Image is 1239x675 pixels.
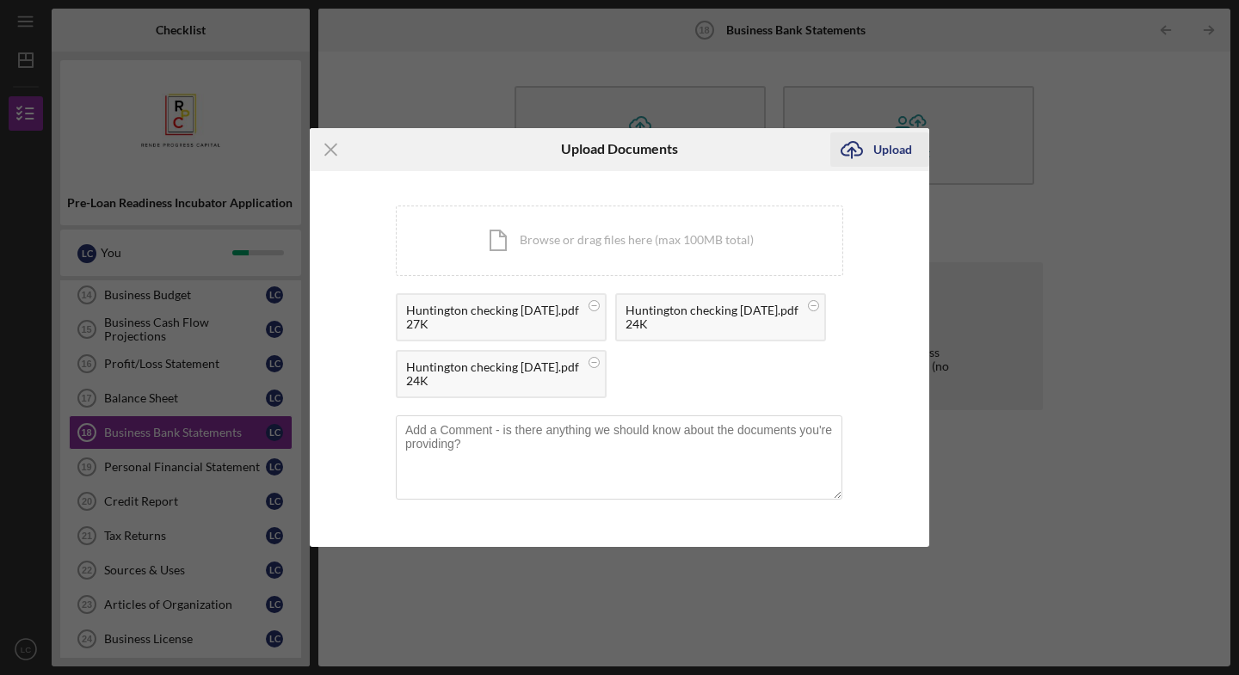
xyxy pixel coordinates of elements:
div: Upload [873,132,912,167]
button: Upload [830,132,929,167]
div: Huntington checking [DATE].pdf [406,304,579,317]
h6: Upload Documents [561,141,678,156]
div: 27K [406,317,579,331]
div: 24K [626,317,798,331]
div: Huntington checking [DATE].pdf [626,304,798,317]
div: 24K [406,374,579,388]
div: Huntington checking [DATE].pdf [406,360,579,374]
